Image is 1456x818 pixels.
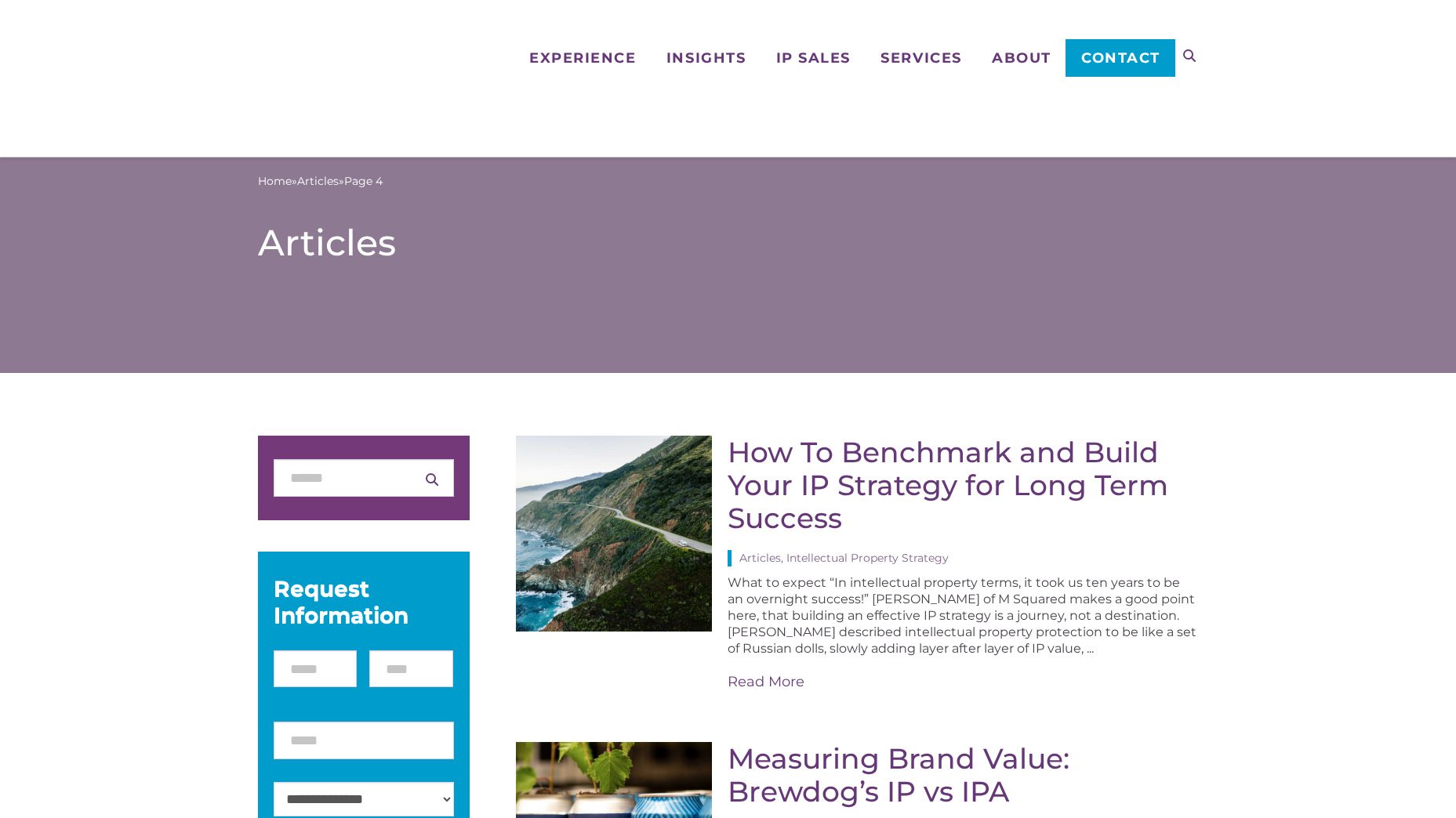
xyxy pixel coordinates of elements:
span: IP Sales [776,51,851,65]
a: Home [258,173,292,190]
span: Page 4 [344,173,383,190]
a: Measuring Brand Value: Brewdog’s IP vs IPA [728,741,1069,809]
div: Articles, Intellectual Property Strategy [728,550,1198,566]
span: Insights [666,51,746,65]
span: About [992,51,1051,65]
span: Contact [1081,51,1160,65]
div: What to expect “In intellectual property terms, it took us ten years to be an overnight success!”... [728,574,1198,692]
img: Metis Partners [258,20,364,137]
a: Articles [297,173,339,190]
h1: Articles [258,221,1199,265]
span: Experience [529,51,636,65]
span: Services [880,51,961,65]
span: » » [258,173,383,190]
a: Contact [1066,39,1175,77]
a: Read More [728,672,1198,692]
div: Request Information [274,575,454,628]
a: How To Benchmark and Build Your IP Strategy for Long Term Success [728,435,1168,535]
